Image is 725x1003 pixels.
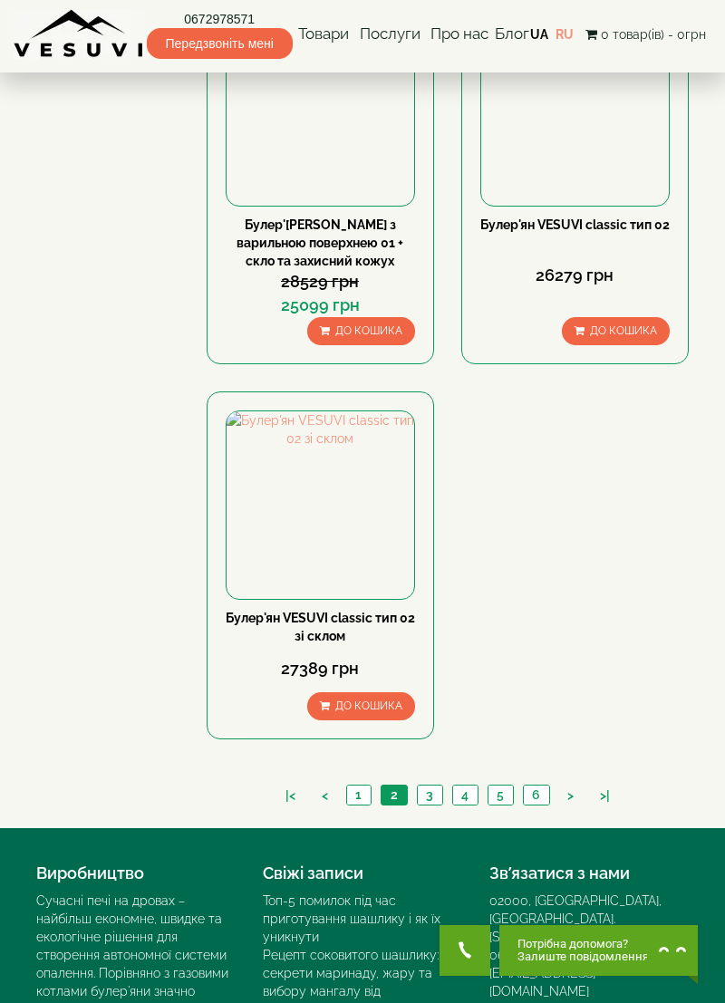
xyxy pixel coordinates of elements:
[590,324,657,337] span: До кошика
[227,411,414,599] img: Булер'ян VESUVI classic тип 02 зі склом
[452,786,478,805] a: 4
[488,786,513,805] a: 5
[440,925,490,976] button: Get Call button
[426,14,493,55] a: Про нас
[263,864,462,882] h4: Свіжі записи
[294,14,353,55] a: Товари
[489,892,689,946] div: 02000, [GEOGRAPHIC_DATA], [GEOGRAPHIC_DATA]. [STREET_ADDRESS]
[417,786,442,805] a: 3
[276,786,304,805] a: |<
[237,217,403,268] a: Булер'[PERSON_NAME] з варильною поверхнею 01 + скло та захисний кожух
[523,786,549,805] a: 6
[580,24,711,44] button: 0 товар(ів) - 0грн
[495,24,529,43] a: Блог
[480,264,670,287] div: 26279 грн
[226,270,415,294] div: 28529 грн
[489,864,689,882] h4: Зв’язатися з нами
[263,893,440,944] a: Топ-5 помилок під час приготування шашлику і як їх уникнути
[335,324,402,337] span: До кошика
[530,27,548,42] a: UA
[313,786,337,805] a: <
[562,317,670,345] button: До кошика
[14,9,145,59] img: Завод VESUVI
[147,10,293,28] a: 0672978571
[335,699,402,712] span: До кошика
[226,657,415,680] div: 27389 грн
[480,217,670,232] a: Булер'ян VESUVI classic тип 02
[226,611,415,643] a: Булер'ян VESUVI classic тип 02 зі склом
[355,14,425,55] a: Послуги
[517,950,649,963] span: Залиште повідомлення
[346,786,371,805] a: 1
[558,786,583,805] a: >
[517,938,649,950] span: Потрібна допомога?
[601,27,706,42] span: 0 товар(ів) - 0грн
[481,18,669,206] img: Булер'ян VESUVI classic тип 02
[556,27,574,42] a: RU
[307,317,415,345] button: До кошика
[147,28,293,59] span: Передзвоніть мені
[591,786,619,805] a: >|
[391,787,398,802] span: 2
[227,18,414,206] img: Булер'ян CANADA з варильною поверхнею 01 + скло та захисний кожух
[36,864,236,882] h4: Виробництво
[307,692,415,720] button: До кошика
[226,294,415,317] div: 25099 грн
[499,925,698,976] button: Chat button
